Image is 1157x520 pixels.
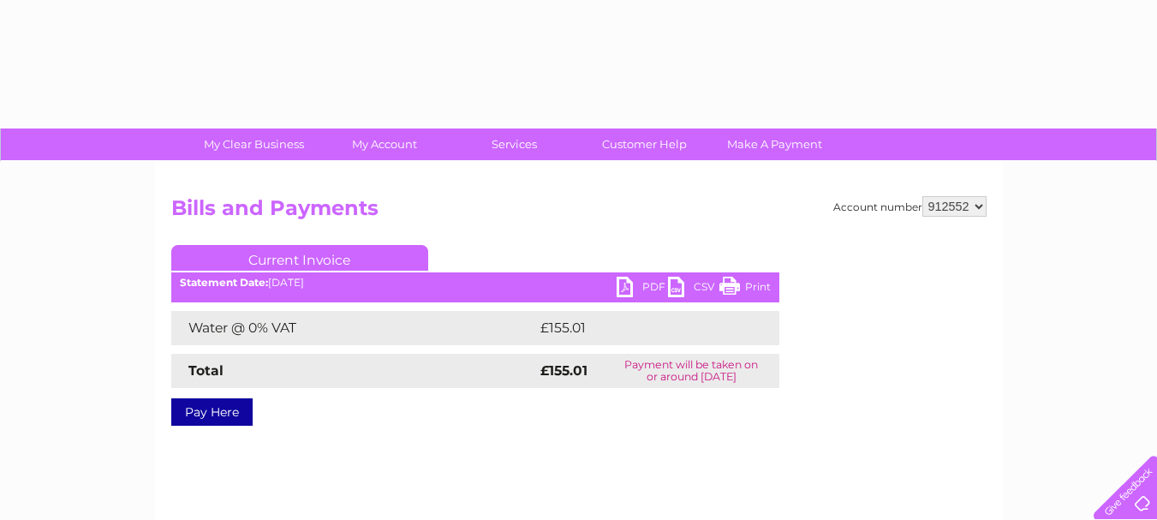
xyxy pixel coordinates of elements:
a: Current Invoice [171,245,428,271]
div: Account number [833,196,987,217]
a: Customer Help [574,129,715,160]
a: Make A Payment [704,129,845,160]
strong: £155.01 [540,362,587,379]
a: Pay Here [171,398,253,426]
b: Statement Date: [180,276,268,289]
a: Print [719,277,771,302]
h2: Bills and Payments [171,196,987,229]
td: Water @ 0% VAT [171,311,536,345]
a: My Account [313,129,455,160]
td: Payment will be taken on or around [DATE] [604,354,778,388]
a: Services [444,129,585,160]
td: £155.01 [536,311,746,345]
a: PDF [617,277,668,302]
a: My Clear Business [183,129,325,160]
a: CSV [668,277,719,302]
strong: Total [188,362,224,379]
div: [DATE] [171,277,779,289]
